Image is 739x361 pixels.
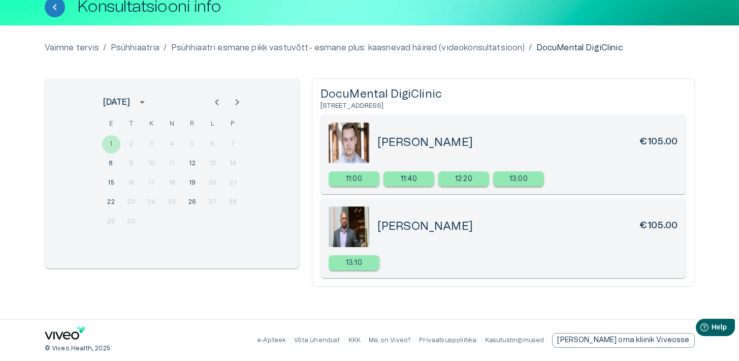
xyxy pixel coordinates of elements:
[163,114,181,134] span: neljapäev
[377,135,473,150] h5: [PERSON_NAME]
[329,171,379,187] div: 11:00
[320,87,686,102] h5: DocuMental DigiClinic
[552,333,694,348] div: [PERSON_NAME] oma kliinik Viveosse
[329,171,379,187] a: Select new timeslot for rescheduling
[111,42,160,54] a: Psühhiaatria
[348,337,361,343] a: KKK
[45,42,100,54] a: Vaimne tervis
[329,206,369,247] img: 80.png
[438,171,489,187] a: Select new timeslot for rescheduling
[346,258,362,268] p: 13:10
[438,171,489,187] div: 12:20
[377,219,473,234] h5: [PERSON_NAME]
[45,344,110,353] p: © Viveo Health, 2025
[383,171,434,187] div: 11:40
[227,92,247,112] button: Next month
[557,335,689,346] p: [PERSON_NAME] oma kliinik Viveosse
[257,337,286,343] a: e-Apteek
[383,171,434,187] a: Select new timeslot for rescheduling
[639,135,678,150] h6: €105.00
[102,155,120,173] button: 8
[346,174,362,185] p: 11:00
[183,174,202,192] button: 19
[207,92,227,112] button: Previous month
[329,255,379,270] div: 13:10
[419,337,476,343] a: Privaatsuspoliitika
[183,155,202,173] button: 12
[183,193,202,212] button: 26
[171,42,525,54] a: Psühhiaatri esmane pikk vastuvõtt- esmane plus: kaasnevad häired (videokonsultatsioon)
[329,255,379,270] a: Select new timeslot for rescheduling
[320,102,686,110] h6: [STREET_ADDRESS]
[183,114,202,134] span: reede
[102,193,120,212] button: 22
[401,174,417,185] p: 11:40
[552,333,694,348] a: Send email to partnership request to viveo
[102,174,120,192] button: 15
[103,96,131,108] div: [DATE]
[164,42,167,54] p: /
[536,42,623,54] p: DocuMental DigiClinic
[122,114,141,134] span: teisipäev
[455,174,472,185] p: 12:20
[509,174,528,185] p: 13:00
[529,42,532,54] p: /
[660,315,739,343] iframe: Help widget launcher
[329,123,369,163] img: 80.png
[369,336,411,345] p: Mis on Viveo?
[204,114,222,134] span: laupäev
[493,171,544,187] a: Select new timeslot for rescheduling
[134,94,151,111] button: calendar view is open, switch to year view
[485,337,544,343] a: Kasutustingimused
[639,219,678,234] h6: €105.00
[143,114,161,134] span: kolmapäev
[103,42,106,54] p: /
[493,171,544,187] div: 13:00
[294,336,340,345] p: Võta ühendust
[102,114,120,134] span: esmaspäev
[224,114,242,134] span: pühapäev
[45,326,85,343] a: Navigate to home page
